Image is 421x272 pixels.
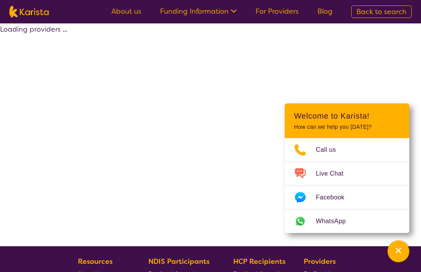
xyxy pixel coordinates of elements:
[294,111,400,121] h2: Welcome to Karista!
[233,257,285,266] b: HCP Recipients
[351,5,412,18] a: Back to search
[285,210,409,233] a: Web link opens in a new tab.
[316,168,353,180] span: Live Chat
[285,103,409,233] div: Channel Menu
[316,144,345,156] span: Call us
[255,7,299,16] a: For Providers
[285,138,409,233] ul: Choose channel
[294,124,400,130] p: How can we help you [DATE]?
[78,257,113,266] b: Resources
[160,7,237,16] a: Funding Information
[316,192,354,203] span: Facebook
[9,6,49,18] img: Karista logo
[111,7,141,16] a: About us
[148,257,210,266] b: NDIS Participants
[317,7,333,16] a: Blog
[356,7,407,16] span: Back to search
[304,257,336,266] b: Providers
[388,240,409,262] button: Channel Menu
[316,215,355,227] span: WhatsApp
